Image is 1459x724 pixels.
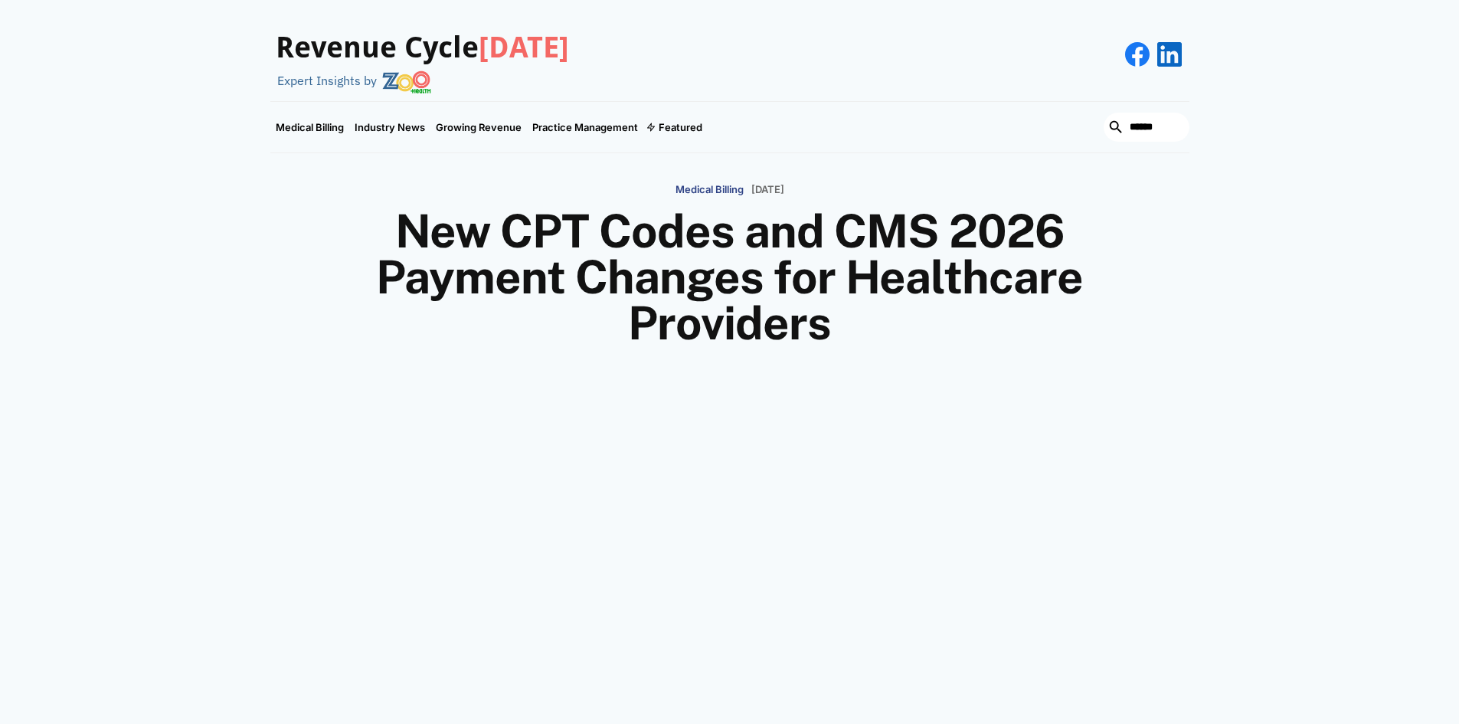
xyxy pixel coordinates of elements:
a: Medical Billing [676,176,744,201]
h3: Revenue Cycle [276,31,569,66]
a: Medical Billing [270,102,349,152]
a: Industry News [349,102,430,152]
span: [DATE] [479,31,569,64]
div: Featured [643,102,708,152]
p: Medical Billing [676,184,744,196]
h1: New CPT Codes and CMS 2026 Payment Changes for Healthcare Providers [362,208,1098,346]
p: [DATE] [751,184,784,196]
div: Featured [659,121,702,133]
a: Practice Management [527,102,643,152]
a: Revenue Cycle[DATE]Expert Insights by [270,15,569,93]
a: Growing Revenue [430,102,527,152]
div: Expert Insights by [277,74,377,88]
